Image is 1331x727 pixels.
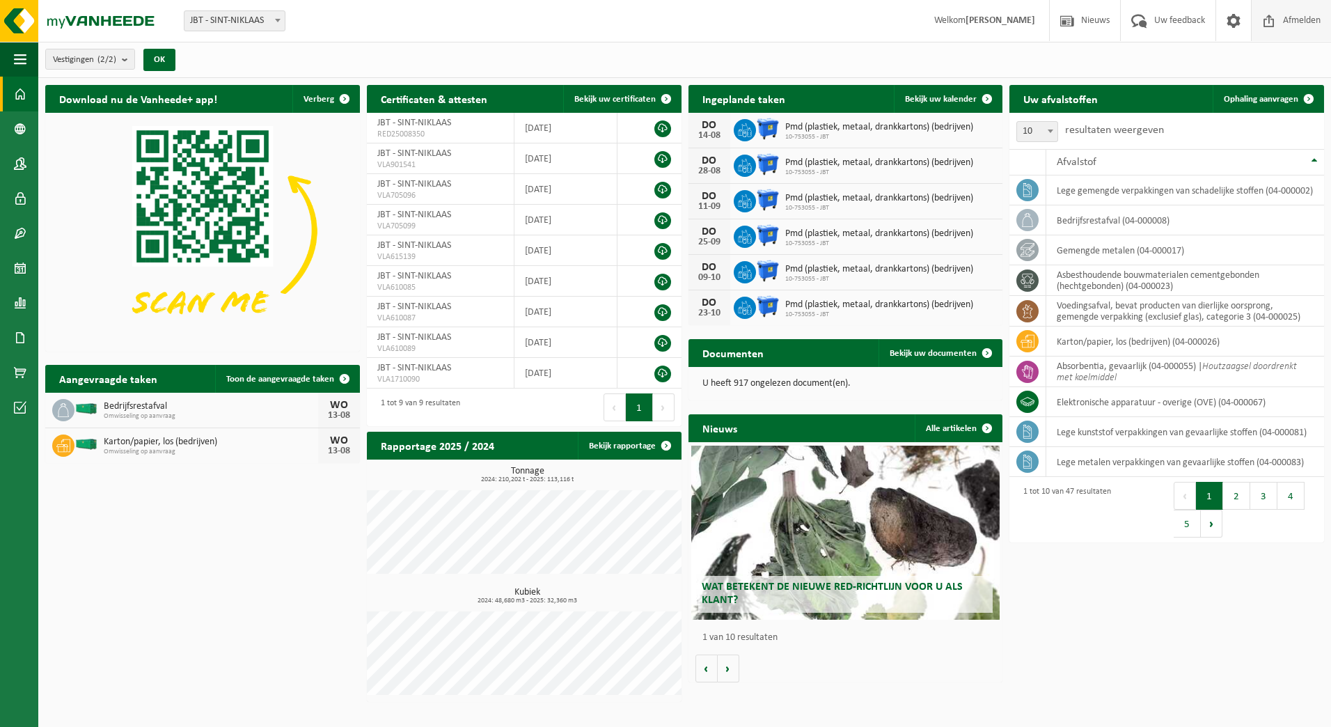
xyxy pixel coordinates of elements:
[756,295,780,318] img: WB-1100-HPE-BE-01
[104,412,318,421] span: Omwisseling op aanvraag
[304,95,334,104] span: Verberg
[695,237,723,247] div: 25-09
[1046,205,1324,235] td: bedrijfsrestafval (04-000008)
[756,224,780,247] img: WB-1100-HPE-BE-01
[1046,235,1324,265] td: gemengde metalen (04-000017)
[785,169,973,177] span: 10-753055 - JBT
[1016,480,1111,539] div: 1 tot 10 van 47 resultaten
[1046,447,1324,477] td: lege metalen verpakkingen van gevaarlijke stoffen (04-000083)
[514,174,618,205] td: [DATE]
[695,191,723,202] div: DO
[1046,357,1324,387] td: absorbentia, gevaarlijk (04-000055) |
[104,437,318,448] span: Karton/papier, los (bedrijven)
[1009,85,1112,112] h2: Uw afvalstoffen
[1250,482,1277,510] button: 3
[1046,175,1324,205] td: lege gemengde verpakkingen van schadelijke stoffen (04-000002)
[377,210,451,220] span: JBT - SINT-NIKLAAS
[1174,482,1196,510] button: Previous
[1046,296,1324,327] td: voedingsafval, bevat producten van dierlijke oorsprong, gemengde verpakking (exclusief glas), cat...
[785,299,973,311] span: Pmd (plastiek, metaal, drankkartons) (bedrijven)
[377,118,451,128] span: JBT - SINT-NIKLAAS
[688,85,799,112] h2: Ingeplande taken
[1046,417,1324,447] td: lege kunststof verpakkingen van gevaarlijke stoffen (04-000081)
[695,166,723,176] div: 28-08
[785,204,973,212] span: 10-753055 - JBT
[377,148,451,159] span: JBT - SINT-NIKLAAS
[785,193,973,204] span: Pmd (plastiek, metaal, drankkartons) (bedrijven)
[702,379,989,389] p: U heeft 917 ongelezen document(en).
[104,448,318,456] span: Omwisseling op aanvraag
[514,358,618,389] td: [DATE]
[702,581,963,606] span: Wat betekent de nieuwe RED-richtlijn voor u als klant?
[718,655,739,682] button: Volgende
[325,400,353,411] div: WO
[514,297,618,327] td: [DATE]
[377,190,503,201] span: VLA705096
[292,85,359,113] button: Verberg
[626,393,653,421] button: 1
[377,240,451,251] span: JBT - SINT-NIKLAAS
[915,414,1001,442] a: Alle artikelen
[53,49,116,70] span: Vestigingen
[377,343,503,354] span: VLA610089
[374,476,682,483] span: 2024: 210,202 t - 2025: 113,116 t
[879,339,1001,367] a: Bekijk uw documenten
[785,275,973,283] span: 10-753055 - JBT
[695,226,723,237] div: DO
[367,85,501,112] h2: Certificaten & attesten
[45,85,231,112] h2: Download nu de Vanheede+ app!
[377,129,503,140] span: RED25008350
[695,262,723,273] div: DO
[1046,327,1324,357] td: karton/papier, los (bedrijven) (04-000026)
[377,159,503,171] span: VLA901541
[1196,482,1223,510] button: 1
[1065,125,1164,136] label: resultaten weergeven
[695,655,718,682] button: Vorige
[695,131,723,141] div: 14-08
[377,179,451,189] span: JBT - SINT-NIKLAAS
[688,339,778,366] h2: Documenten
[688,414,751,441] h2: Nieuws
[966,15,1035,26] strong: [PERSON_NAME]
[756,188,780,212] img: WB-1100-HPE-BE-01
[785,264,973,275] span: Pmd (plastiek, metaal, drankkartons) (bedrijven)
[377,251,503,263] span: VLA615139
[325,411,353,421] div: 13-08
[785,157,973,169] span: Pmd (plastiek, metaal, drankkartons) (bedrijven)
[756,259,780,283] img: WB-1100-HPE-BE-01
[691,446,1000,620] a: Wat betekent de nieuwe RED-richtlijn voor u als klant?
[894,85,1001,113] a: Bekijk uw kalender
[377,221,503,232] span: VLA705099
[514,235,618,266] td: [DATE]
[367,432,508,459] h2: Rapportage 2025 / 2024
[374,597,682,604] span: 2024: 48,680 m3 - 2025: 32,360 m3
[1017,122,1057,141] span: 10
[514,205,618,235] td: [DATE]
[377,302,451,312] span: JBT - SINT-NIKLAAS
[604,393,626,421] button: Previous
[1046,387,1324,417] td: elektronische apparatuur - overige (OVE) (04-000067)
[215,365,359,393] a: Toon de aangevraagde taken
[374,467,682,483] h3: Tonnage
[514,266,618,297] td: [DATE]
[756,153,780,176] img: WB-1100-HPE-BE-01
[890,349,977,358] span: Bekijk uw documenten
[785,122,973,133] span: Pmd (plastiek, metaal, drankkartons) (bedrijven)
[1277,482,1305,510] button: 4
[702,633,996,643] p: 1 van 10 resultaten
[97,55,116,64] count: (2/2)
[374,392,460,423] div: 1 tot 9 van 9 resultaten
[695,155,723,166] div: DO
[377,332,451,343] span: JBT - SINT-NIKLAAS
[226,375,334,384] span: Toon de aangevraagde taken
[695,202,723,212] div: 11-09
[377,282,503,293] span: VLA610085
[563,85,680,113] a: Bekijk uw certificaten
[514,113,618,143] td: [DATE]
[785,133,973,141] span: 10-753055 - JBT
[74,402,98,415] img: HK-XR-30-GN-00
[45,113,360,349] img: Download de VHEPlus App
[1057,157,1096,168] span: Afvalstof
[325,446,353,456] div: 13-08
[1174,510,1201,538] button: 5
